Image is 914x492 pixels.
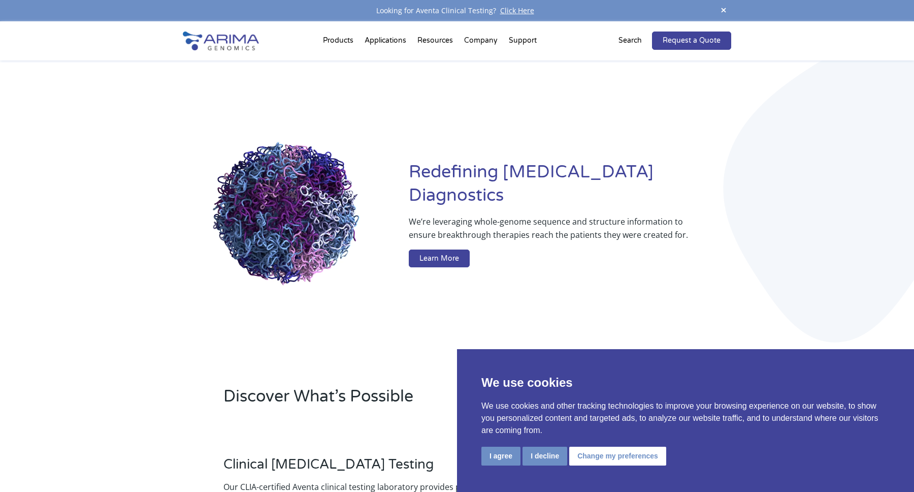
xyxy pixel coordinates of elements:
[481,374,890,392] p: We use cookies
[183,32,259,50] img: Arima-Genomics-logo
[183,4,731,17] div: Looking for Aventa Clinical Testing?
[223,385,586,416] h2: Discover What’s Possible
[409,161,731,215] h1: Redefining [MEDICAL_DATA] Diagnostics
[618,34,642,47] p: Search
[569,447,666,466] button: Change my preferences
[523,447,567,466] button: I decline
[496,6,538,15] a: Click Here
[409,250,470,268] a: Learn More
[652,32,731,50] a: Request a Quote
[223,456,500,480] h3: Clinical [MEDICAL_DATA] Testing
[409,215,691,250] p: We’re leveraging whole-genome sequence and structure information to ensure breakthrough therapies...
[481,400,890,437] p: We use cookies and other tracking technologies to improve your browsing experience on our website...
[481,447,520,466] button: I agree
